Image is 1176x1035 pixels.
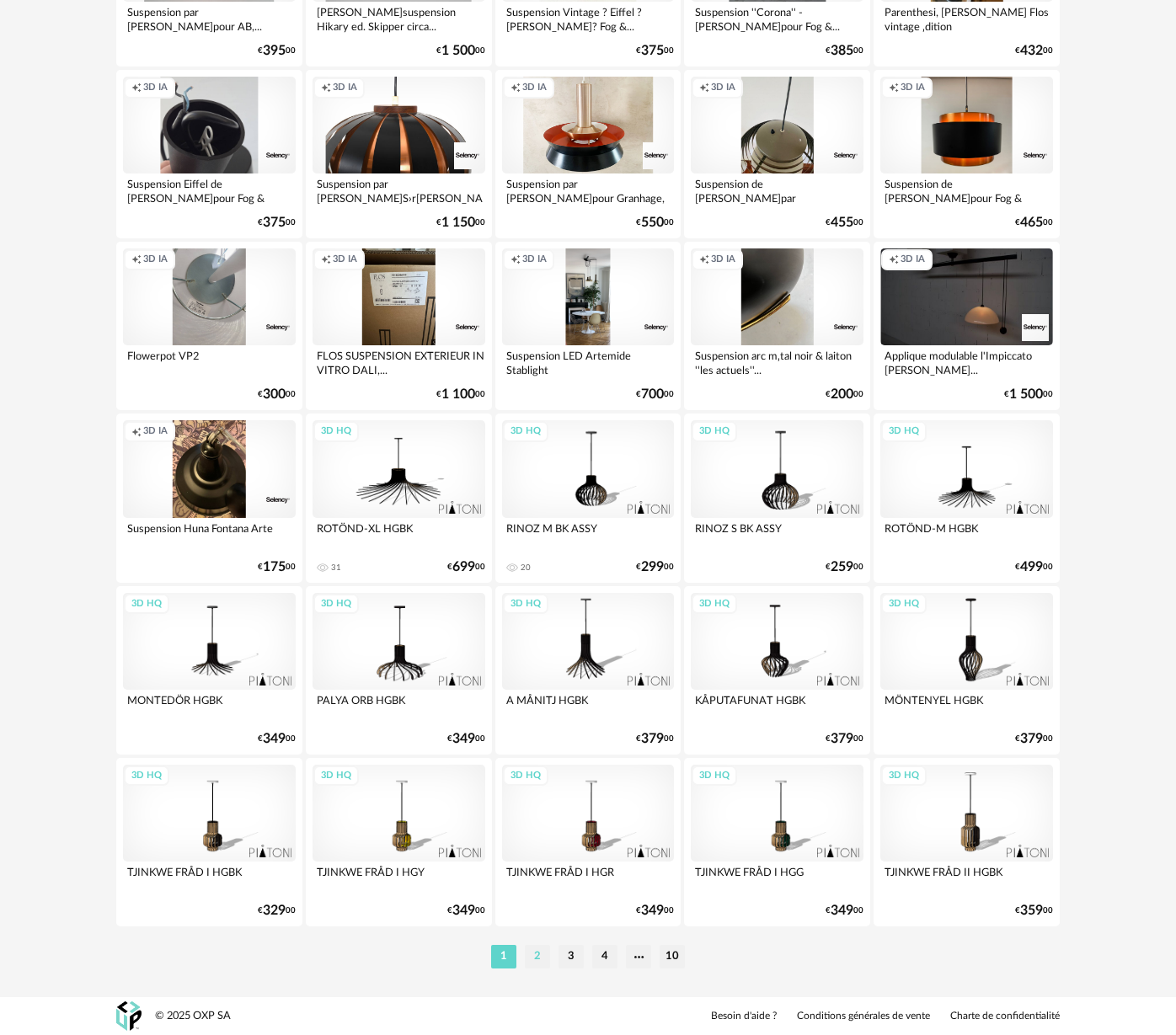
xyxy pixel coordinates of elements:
div: € 00 [258,45,296,56]
div: 3D HQ [881,766,927,787]
a: Creation icon 3D IA Applique modulable l'Impiccato [PERSON_NAME]... €1 50000 [874,242,1060,410]
div: PALYA ORB HGBK [313,690,485,723]
div: 3D HQ [881,594,927,615]
div: € 00 [636,562,674,573]
a: 3D HQ TJINKWE FRÅD I HGG €34900 [684,758,870,926]
div: 3D HQ [503,766,548,787]
span: 3D IA [711,82,735,94]
span: 379 [831,734,853,744]
div: TJINKWE FRÅD I HGG [691,862,863,895]
a: Creation icon 3D IA Suspension LED Artemide Stablight €70000 [495,242,682,410]
div: 3D HQ [692,421,737,442]
span: 455 [831,217,853,228]
div: 3D HQ [313,421,359,442]
span: 299 [641,562,664,573]
a: Creation icon 3D IA Flowerpot VP2 €30000 [116,242,302,410]
li: 1 [491,945,516,968]
div: 31 [331,563,341,573]
div: TJINKWE FRÅD I HGR [502,862,675,895]
span: 175 [263,562,286,573]
a: Conditions générales de vente [797,1010,930,1023]
div: € 00 [1015,734,1053,744]
span: 375 [263,217,286,228]
div: MÖNTENYEL HGBK [880,690,1053,723]
span: Creation icon [510,253,521,266]
span: 550 [641,217,664,228]
span: 3D IA [333,82,357,94]
div: Suspension par [PERSON_NAME]pour Granhage, ann‚es 1970 [502,173,675,207]
a: Creation icon 3D IA Suspension de [PERSON_NAME]par [PERSON_NAME] €45500 [684,70,870,238]
div: € 00 [636,217,674,228]
a: Creation icon 3D IA FLOS SUSPENSION EXTERIEUR IN VITRO DALI,... €1 10000 [306,242,492,410]
div: 3D HQ [692,766,737,787]
span: 349 [263,734,286,744]
span: 700 [641,389,664,400]
div: € 00 [826,734,863,744]
div: TJINKWE FRÅD II HGBK [880,862,1053,895]
div: Suspension de [PERSON_NAME]par [PERSON_NAME] [691,173,863,207]
span: Creation icon [131,253,142,266]
a: Creation icon 3D IA Suspension par [PERSON_NAME]pour Granhage, ann‚es 1970 €55000 [495,70,682,238]
span: 499 [1020,562,1043,573]
div: Suspension Huna Fontana Arte [123,518,296,552]
span: 3D IA [901,253,925,266]
span: 375 [641,45,664,56]
span: 1 150 [441,217,475,228]
div: Suspension Vintage ? Eiffel ? [PERSON_NAME]? Fog &... [502,2,675,35]
div: € 00 [1015,562,1053,573]
span: Creation icon [321,253,331,266]
div: € 00 [258,389,296,400]
span: 395 [263,45,286,56]
div: Flowerpot VP2 [123,345,296,379]
div: € 00 [826,389,863,400]
a: 3D HQ TJINKWE FRÅD I HGR €34900 [495,758,682,926]
span: 300 [263,389,286,400]
div: 3D HQ [503,594,548,615]
span: 432 [1020,45,1043,56]
div: [PERSON_NAME]suspension Hikary ed. Skipper circa... [313,2,485,35]
div: € 00 [436,389,485,400]
span: 379 [641,734,664,744]
a: 3D HQ A MÅNITJ HGBK €37900 [495,586,682,755]
a: 3D HQ TJINKWE FRÅD II HGBK €35900 [874,758,1060,926]
div: KÅPUTAFUNAT HGBK [691,690,863,723]
div: Applique modulable l'Impiccato [PERSON_NAME]... [880,345,1053,379]
div: € 00 [636,45,674,56]
a: Creation icon 3D IA Suspension Eiffel de [PERSON_NAME]pour Fog & Morup... €37500 [116,70,302,238]
a: 3D HQ ROTÖND-XL HGBK 31 €69900 [306,413,492,582]
div: Suspension par [PERSON_NAME]S›r[PERSON_NAME]‚es 1960 [313,173,485,207]
div: € 00 [436,45,485,56]
li: 3 [559,945,584,968]
div: € 00 [1015,905,1053,916]
span: 3D IA [522,82,547,94]
span: Creation icon [321,82,331,94]
div: Suspension de [PERSON_NAME]pour Fog & Morup [880,173,1053,207]
a: 3D HQ RINOZ S BK ASSY €25900 [684,413,870,582]
div: TJINKWE FRÅD I HGY [313,862,485,895]
div: € 00 [1004,389,1053,400]
div: € 00 [258,734,296,744]
a: 3D HQ MÖNTENYEL HGBK €37900 [874,586,1060,755]
div: € 00 [447,734,485,744]
div: € 00 [636,734,674,744]
span: Creation icon [889,253,899,266]
div: MONTEDÖR HGBK [123,690,296,723]
div: € 00 [1015,217,1053,228]
a: 3D HQ ROTÖND-M HGBK €49900 [874,413,1060,582]
span: 3D IA [143,82,168,94]
div: 3D HQ [124,766,169,787]
div: © 2025 OXP SA [155,1009,231,1023]
div: € 00 [447,562,485,573]
div: 3D HQ [881,421,927,442]
a: Creation icon 3D IA Suspension Huna Fontana Arte €17500 [116,413,302,582]
span: 1 100 [441,389,475,400]
div: € 00 [258,562,296,573]
div: 3D HQ [503,421,548,442]
span: 1 500 [1009,389,1043,400]
div: € 00 [826,562,863,573]
span: 349 [452,905,475,916]
div: ROTÖND-M HGBK [880,518,1053,552]
span: 3D IA [522,253,547,266]
span: 200 [831,389,853,400]
div: RINOZ M BK ASSY [502,518,675,552]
